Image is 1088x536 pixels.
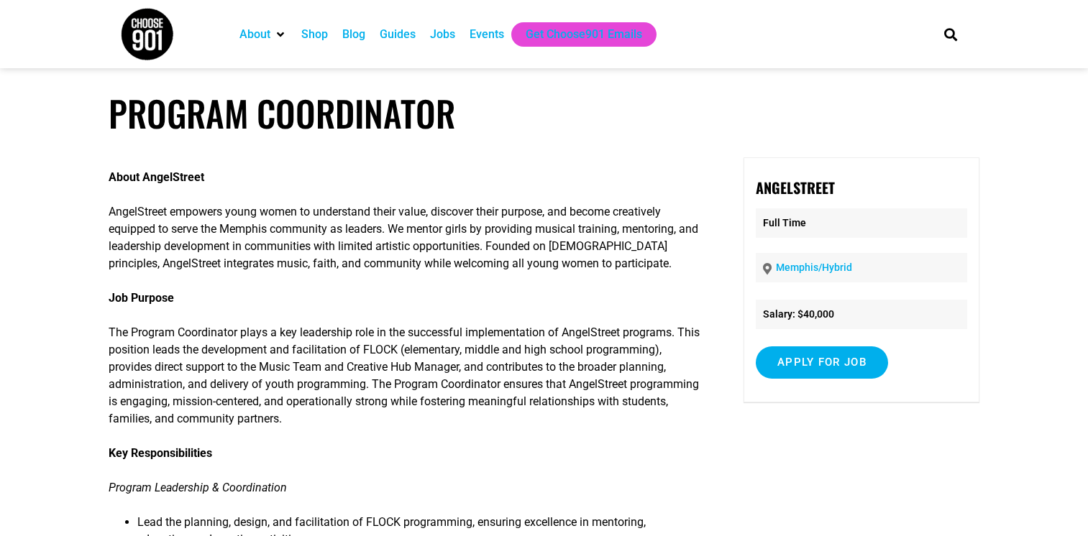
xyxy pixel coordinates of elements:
[109,291,174,305] strong: Job Purpose
[342,26,365,43] a: Blog
[756,177,835,198] strong: AngelStreet
[232,22,294,47] div: About
[756,208,967,238] p: Full Time
[109,203,700,272] p: AngelStreet empowers young women to understand their value, discover their purpose, and become cr...
[430,26,455,43] a: Jobs
[756,346,888,379] input: Apply for job
[109,446,212,460] strong: Key Responsibilities
[239,26,270,43] a: About
[109,324,700,428] p: The Program Coordinator plays a key leadership role in the successful implementation of AngelStre...
[109,481,287,494] em: Program Leadership & Coordination
[380,26,416,43] a: Guides
[776,262,852,273] a: Memphis/Hybrid
[756,300,967,329] li: Salary: $40,000
[526,26,642,43] a: Get Choose901 Emails
[109,170,204,184] strong: About AngelStreet
[232,22,920,47] nav: Main nav
[301,26,328,43] a: Shop
[938,22,962,46] div: Search
[470,26,504,43] a: Events
[109,92,979,134] h1: Program Coordinator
